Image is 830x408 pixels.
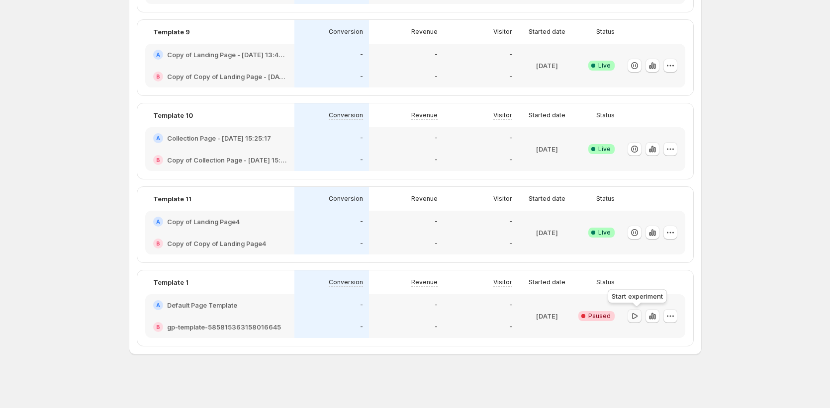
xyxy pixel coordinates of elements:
[167,72,286,82] h2: Copy of Copy of Landing Page - [DATE] 13:42:00
[596,195,615,203] p: Status
[329,111,363,119] p: Conversion
[598,229,611,237] span: Live
[411,28,438,36] p: Revenue
[509,323,512,331] p: -
[360,134,363,142] p: -
[411,195,438,203] p: Revenue
[153,277,188,287] p: Template 1
[493,111,512,119] p: Visitor
[435,240,438,247] p: -
[435,218,438,226] p: -
[596,111,615,119] p: Status
[435,323,438,331] p: -
[153,110,193,120] p: Template 10
[509,301,512,309] p: -
[153,27,190,37] p: Template 9
[360,156,363,164] p: -
[156,135,160,141] h2: A
[167,322,281,332] h2: gp-template-585815363158016645
[509,51,512,59] p: -
[536,228,558,238] p: [DATE]
[435,156,438,164] p: -
[529,278,565,286] p: Started date
[509,73,512,81] p: -
[167,217,240,227] h2: Copy of Landing Page4
[167,155,286,165] h2: Copy of Collection Page - [DATE] 15:25:17
[167,50,286,60] h2: Copy of Landing Page - [DATE] 13:42:00
[329,28,363,36] p: Conversion
[536,61,558,71] p: [DATE]
[411,111,438,119] p: Revenue
[509,240,512,247] p: -
[536,311,558,321] p: [DATE]
[156,219,160,225] h2: A
[411,278,438,286] p: Revenue
[529,28,565,36] p: Started date
[360,323,363,331] p: -
[167,239,266,248] h2: Copy of Copy of Landing Page4
[156,74,160,80] h2: B
[493,195,512,203] p: Visitor
[588,312,611,320] span: Paused
[529,195,565,203] p: Started date
[156,52,160,58] h2: A
[329,278,363,286] p: Conversion
[598,145,611,153] span: Live
[360,218,363,226] p: -
[156,302,160,308] h2: A
[509,156,512,164] p: -
[329,195,363,203] p: Conversion
[435,51,438,59] p: -
[493,278,512,286] p: Visitor
[596,278,615,286] p: Status
[536,144,558,154] p: [DATE]
[156,157,160,163] h2: B
[596,28,615,36] p: Status
[360,301,363,309] p: -
[360,51,363,59] p: -
[435,73,438,81] p: -
[156,324,160,330] h2: B
[153,194,191,204] p: Template 11
[435,301,438,309] p: -
[598,62,611,70] span: Live
[509,134,512,142] p: -
[156,241,160,246] h2: B
[509,218,512,226] p: -
[360,240,363,247] p: -
[167,133,271,143] h2: Collection Page - [DATE] 15:25:17
[360,73,363,81] p: -
[435,134,438,142] p: -
[529,111,565,119] p: Started date
[167,300,237,310] h2: Default Page Template
[493,28,512,36] p: Visitor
